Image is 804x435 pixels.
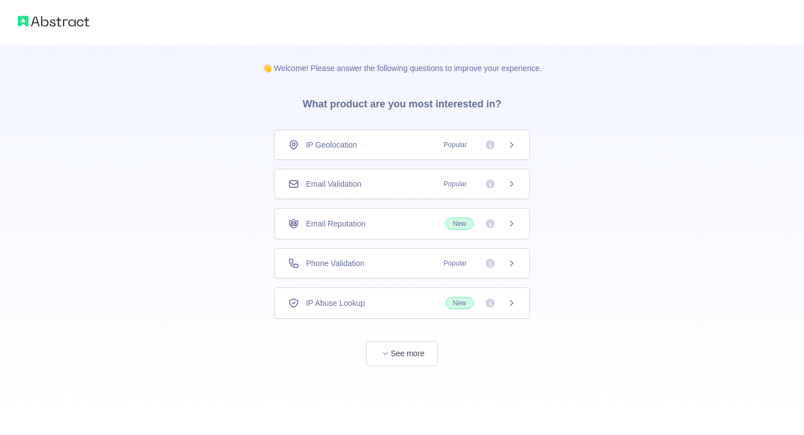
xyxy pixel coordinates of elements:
button: See more [366,341,438,366]
span: IP Geolocation [306,139,357,150]
span: Popular [437,258,473,269]
span: IP Abuse Lookup [306,297,365,309]
span: Email Validation [306,178,361,190]
span: Email Reputation [306,218,366,229]
span: Phone Validation [306,258,365,269]
span: Popular [437,178,473,190]
span: New [446,297,473,309]
img: Abstract logo [18,13,89,29]
span: Popular [437,139,473,150]
p: 👋 Welcome! Please answer the following questions to improve your experience. [245,45,560,74]
span: New [446,217,473,230]
h3: What product are you most interested in? [285,74,519,130]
